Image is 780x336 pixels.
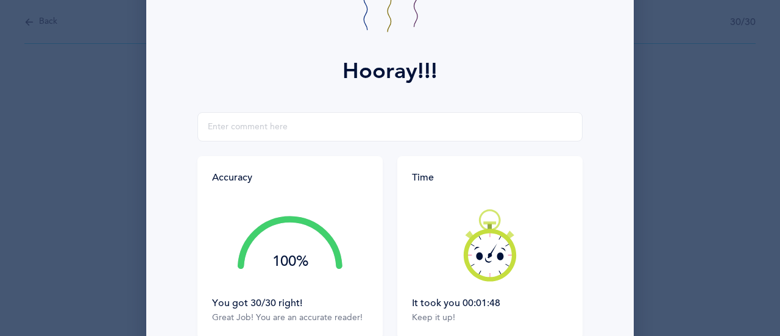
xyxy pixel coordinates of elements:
[212,296,368,310] div: You got 30/30 right!
[412,296,568,310] div: It took you 00:01:48
[212,171,252,184] div: Accuracy
[342,55,438,88] div: Hooray!!!
[412,171,568,184] div: Time
[212,312,368,324] div: Great Job! You are an accurate reader!
[197,112,583,141] input: Enter comment here
[238,254,342,269] div: 100%
[412,312,568,324] div: Keep it up!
